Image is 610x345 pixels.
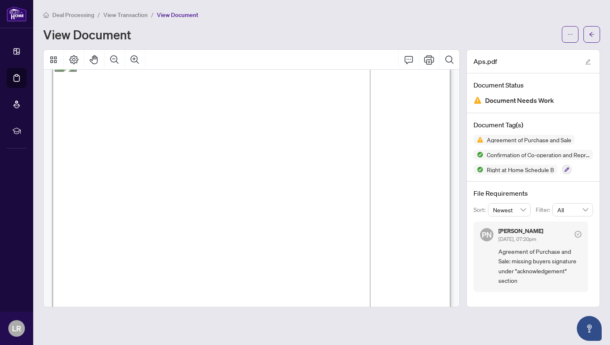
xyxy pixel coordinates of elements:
span: Document Needs Work [485,95,554,106]
p: Filter: [536,205,552,214]
span: View Transaction [103,11,148,19]
span: edit [585,59,591,65]
span: Agreement of Purchase and Sale [483,137,575,143]
span: home [43,12,49,18]
span: [DATE], 07:20pm [498,236,536,242]
p: Sort: [473,205,488,214]
li: / [151,10,154,19]
span: Confirmation of Co-operation and Representation—Buyer/Seller [483,152,593,158]
span: Newest [493,204,526,216]
span: All [557,204,588,216]
span: check-circle [575,231,581,238]
span: ellipsis [567,32,573,37]
img: Status Icon [473,150,483,160]
span: Agreement of Purchase and Sale: missing buyers signature under "acknowledgement" section [498,247,581,286]
h4: File Requirements [473,188,593,198]
span: LR [12,323,21,334]
h5: [PERSON_NAME] [498,228,543,234]
span: View Document [157,11,198,19]
h4: Document Tag(s) [473,120,593,130]
span: Aps.pdf [473,56,497,66]
span: arrow-left [589,32,595,37]
span: PN [482,229,492,241]
button: Open asap [577,316,602,341]
span: Deal Processing [52,11,94,19]
li: / [98,10,100,19]
h1: View Document [43,28,131,41]
img: logo [7,6,27,22]
img: Status Icon [473,135,483,145]
img: Document Status [473,96,482,104]
span: Right at Home Schedule B [483,167,557,172]
h4: Document Status [473,80,593,90]
img: Status Icon [473,165,483,175]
